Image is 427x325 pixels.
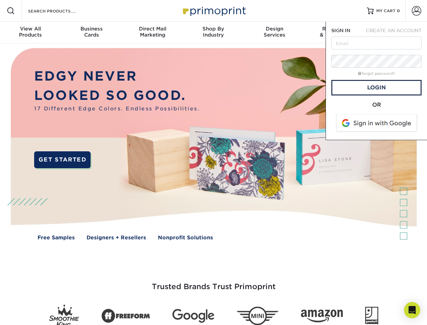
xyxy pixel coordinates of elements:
a: Login [331,80,422,95]
a: BusinessCards [61,22,122,43]
span: CREATE AN ACCOUNT [366,28,422,33]
span: Direct Mail [122,26,183,32]
div: Services [244,26,305,38]
span: SIGN IN [331,28,350,33]
div: Open Intercom Messenger [404,302,420,318]
p: EDGY NEVER [34,67,200,86]
a: Shop ByIndustry [183,22,244,43]
a: Resources& Templates [305,22,366,43]
a: Nonprofit Solutions [158,234,213,242]
div: Cards [61,26,122,38]
img: Primoprint [180,3,247,18]
span: 17 Different Edge Colors. Endless Possibilities. [34,105,200,113]
div: OR [331,101,422,109]
input: Email [331,37,422,49]
a: GET STARTED [34,151,91,168]
img: Google [172,309,214,323]
a: DesignServices [244,22,305,43]
div: & Templates [305,26,366,38]
div: Industry [183,26,244,38]
div: Marketing [122,26,183,38]
p: LOOKED SO GOOD. [34,86,200,105]
a: forgot password? [358,71,395,76]
span: Shop By [183,26,244,32]
img: Goodwill [365,307,378,325]
img: Amazon [301,310,343,323]
a: Free Samples [38,234,75,242]
span: Design [244,26,305,32]
h3: Trusted Brands Trust Primoprint [16,266,411,299]
span: Resources [305,26,366,32]
span: Business [61,26,122,32]
input: SEARCH PRODUCTS..... [27,7,93,15]
a: Designers + Resellers [87,234,146,242]
a: Direct MailMarketing [122,22,183,43]
span: MY CART [376,8,396,14]
span: 0 [397,8,400,13]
